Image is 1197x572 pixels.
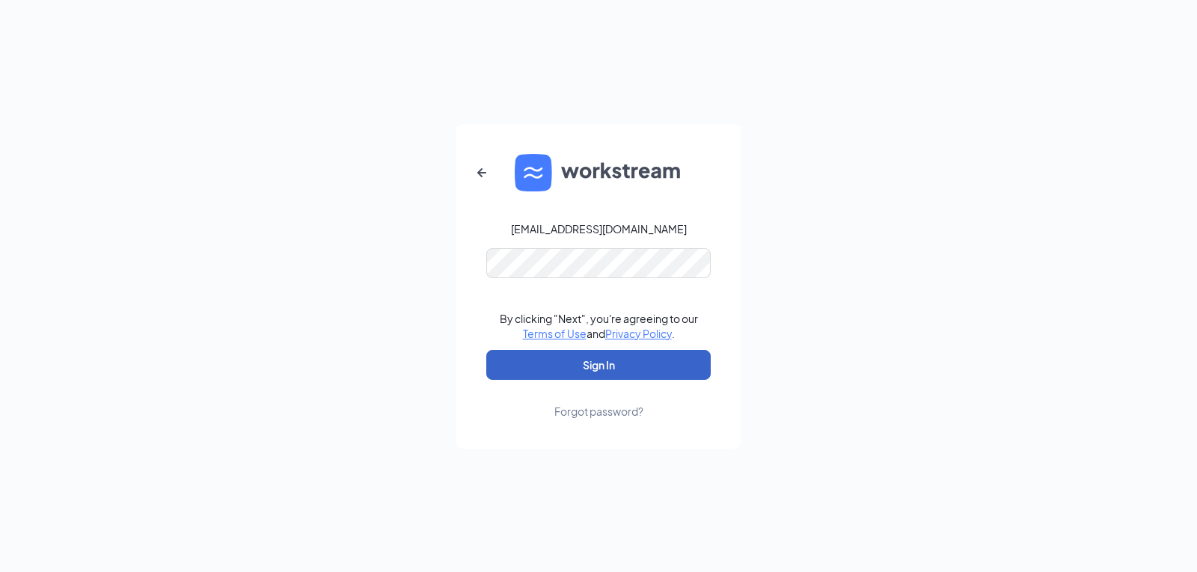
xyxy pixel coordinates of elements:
[515,154,682,191] img: WS logo and Workstream text
[554,380,643,419] a: Forgot password?
[486,350,711,380] button: Sign In
[511,221,687,236] div: [EMAIL_ADDRESS][DOMAIN_NAME]
[500,311,698,341] div: By clicking "Next", you're agreeing to our and .
[605,327,672,340] a: Privacy Policy
[464,155,500,191] button: ArrowLeftNew
[523,327,587,340] a: Terms of Use
[554,404,643,419] div: Forgot password?
[473,164,491,182] svg: ArrowLeftNew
